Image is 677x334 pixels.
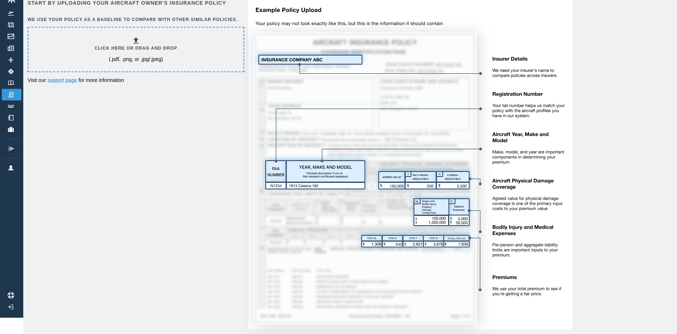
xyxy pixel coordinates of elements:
p: Visit our for more information [28,77,243,84]
p: (.pdf, .png, or .jpg/.jpeg) [109,55,163,63]
h6: Click here or drag and drop [94,45,177,52]
a: support page [47,77,77,83]
h6: We use your policy as a baseline to compare with other similar policies. [28,16,243,23]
